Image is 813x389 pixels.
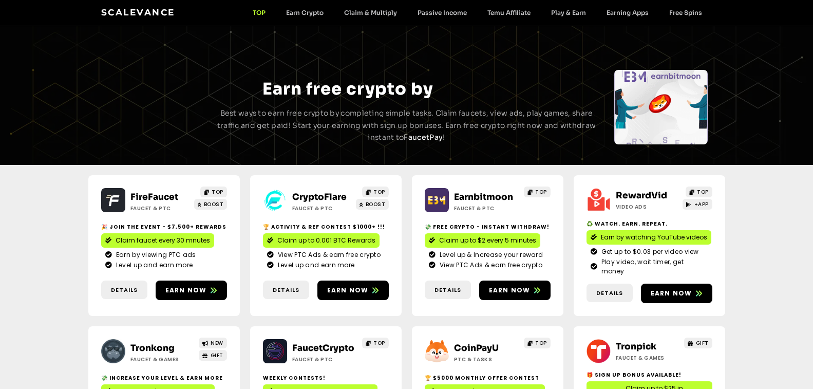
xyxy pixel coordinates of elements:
a: Details [101,281,147,300]
nav: Menu [242,9,712,16]
span: Level up and earn more [275,261,355,270]
p: Best ways to earn free crypto by completing simple tasks. Claim faucets, view ads, play games, sh... [216,107,598,144]
span: Details [273,286,299,294]
a: FireFaucet [130,192,178,202]
h2: Faucet & PTC [130,205,195,212]
h2: 🏆 $5000 Monthly Offer contest [425,374,551,382]
span: Earn now [165,286,207,295]
a: Free Spins [659,9,712,16]
a: Details [425,281,471,300]
a: FaucetPay [404,133,443,142]
a: Earn now [156,281,227,300]
span: Earn by watching YouTube videos [601,233,707,242]
a: Play & Earn [541,9,596,16]
a: Claim up to $2 every 5 minutes [425,233,540,248]
h2: 💸 Increase your level & earn more [101,374,227,382]
a: Earn now [641,284,712,303]
h2: 🏆 Activity & ref contest $1000+ !!! [263,223,389,231]
a: Temu Affiliate [477,9,541,16]
span: TOP [697,188,709,196]
a: TOP [524,187,551,197]
span: NEW [211,339,223,347]
h2: ptc & Tasks [454,356,518,363]
a: TOP [524,338,551,348]
h2: Faucet & Games [616,354,680,362]
a: Earn by watching YouTube videos [587,230,711,245]
div: Slides [105,70,198,144]
a: Earnbitmoon [454,192,513,202]
h2: Faucet & Games [130,356,195,363]
a: Passive Income [407,9,477,16]
h2: Faucet & PTC [454,205,518,212]
span: Claim up to $2 every 5 minutes [439,236,536,245]
a: TOP [362,187,389,197]
span: Claim faucet every 30 mnutes [116,236,210,245]
h2: 🎁 Sign Up Bonus Available! [587,371,712,379]
a: TOP [686,187,712,197]
a: FaucetCrypto [292,343,354,354]
span: TOP [535,339,547,347]
a: BOOST [356,199,389,210]
a: +APP [683,199,712,210]
h2: 💸 Free crypto - Instant withdraw! [425,223,551,231]
span: TOP [212,188,223,196]
span: BOOST [366,200,386,208]
h2: Faucet & PTC [292,205,356,212]
a: GIFT [199,350,227,361]
a: Claim up to 0.001 BTC Rewards [263,233,380,248]
a: Tronkong [130,343,175,354]
h2: ♻️ Watch. Earn. Repeat. [587,220,712,228]
a: RewardVid [616,190,667,201]
a: TOP [200,187,227,197]
span: +APP [694,200,709,208]
a: CoinPayU [454,343,499,354]
a: TOP [242,9,276,16]
span: BOOST [204,200,224,208]
span: Earn now [651,289,692,298]
a: Details [587,284,633,303]
span: GIFT [211,351,223,359]
h2: Faucet & PTC [292,356,356,363]
span: Level up & Increase your reward [437,250,543,260]
span: TOP [373,339,385,347]
a: CryptoFlare [292,192,347,202]
a: Earn now [479,281,551,300]
span: Get up to $0.03 per video view [599,247,699,256]
span: Claim up to 0.001 BTC Rewards [277,236,375,245]
a: GIFT [684,338,712,348]
span: GIFT [696,339,709,347]
span: Earn now [327,286,369,295]
span: Level up and earn more [114,261,193,270]
a: NEW [199,338,227,348]
span: Details [434,286,461,294]
a: Claim faucet every 30 mnutes [101,233,214,248]
span: View PTC Ads & earn free crypto [437,261,542,270]
div: Slides [614,70,708,144]
h2: Video ads [616,203,680,211]
a: BOOST [194,199,227,210]
a: Earning Apps [596,9,659,16]
h2: 🎉 Join the event - $7,500+ Rewards [101,223,227,231]
a: Claim & Multiply [334,9,407,16]
span: Details [596,289,623,298]
h2: Weekly contests! [263,374,389,382]
span: Details [111,286,138,294]
span: Earn free crypto by [262,79,433,99]
span: Earn now [489,286,531,295]
span: Play video, wait timer, get money [599,257,708,276]
a: Tronpick [616,341,656,352]
a: Earn Crypto [276,9,334,16]
span: Earn by viewing PTC ads [114,250,196,260]
a: Scalevance [101,7,175,17]
a: Earn now [317,281,389,300]
span: TOP [373,188,385,196]
span: View PTC Ads & earn free crypto [275,250,381,260]
span: TOP [535,188,547,196]
a: TOP [362,338,389,348]
a: Details [263,281,309,300]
